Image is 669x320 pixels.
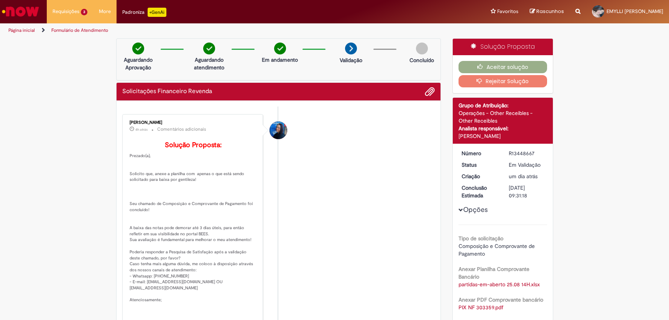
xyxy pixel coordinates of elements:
[509,172,544,180] div: 26/08/2025 14:31:17
[509,161,544,169] div: Em Validação
[536,8,564,15] span: Rascunhos
[456,184,503,199] dt: Conclusão Estimada
[122,88,212,95] h2: Solicitações Financeiro Revenda Histórico de tíquete
[132,43,144,54] img: check-circle-green.png
[509,173,538,180] span: um dia atrás
[459,61,547,73] button: Aceitar solução
[459,125,547,132] div: Analista responsável:
[509,149,544,157] div: R13448667
[99,8,111,15] span: More
[459,281,540,288] a: Download de partidas-em-aberto 25.08 14H.xlsx
[459,132,547,140] div: [PERSON_NAME]
[270,121,287,139] div: Luana Albuquerque
[81,9,87,15] span: 3
[459,102,547,109] div: Grupo de Atribuição:
[456,172,503,180] dt: Criação
[148,8,166,17] p: +GenAi
[453,39,553,55] div: Solução Proposta
[456,161,503,169] dt: Status
[120,56,157,71] p: Aguardando Aprovação
[416,43,428,54] img: img-circle-grey.png
[530,8,564,15] a: Rascunhos
[6,23,440,38] ul: Trilhas de página
[203,43,215,54] img: check-circle-green.png
[409,56,434,64] p: Concluído
[262,56,298,64] p: Em andamento
[497,8,518,15] span: Favoritos
[51,27,108,33] a: Formulário de Atendimento
[1,4,40,19] img: ServiceNow
[459,243,536,257] span: Composição e Comprovante de Pagamento
[459,75,547,87] button: Rejeitar Solução
[191,56,228,71] p: Aguardando atendimento
[456,149,503,157] dt: Número
[122,8,166,17] div: Padroniza
[130,120,257,125] div: [PERSON_NAME]
[345,43,357,54] img: arrow-next.png
[425,87,435,97] button: Adicionar anexos
[53,8,79,15] span: Requisições
[274,43,286,54] img: check-circle-green.png
[340,56,362,64] p: Validação
[509,184,544,199] div: [DATE] 09:31:18
[157,126,206,133] small: Comentários adicionais
[135,127,148,132] time: 27/08/2025 13:50:41
[459,266,529,280] b: Anexar Planilha Comprovante Bancário
[459,296,543,303] b: Anexar PDF Comprovante bancário
[459,235,503,242] b: Tipo de solicitação
[509,173,538,180] time: 26/08/2025 14:31:17
[459,304,503,311] a: Download de PIX NF 303359.pdf
[135,127,148,132] span: 4h atrás
[607,8,663,15] span: EMYLLI [PERSON_NAME]
[165,141,222,149] b: Solução Proposta:
[459,109,547,125] div: Operações - Other Receibles - Other Receibles
[8,27,35,33] a: Página inicial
